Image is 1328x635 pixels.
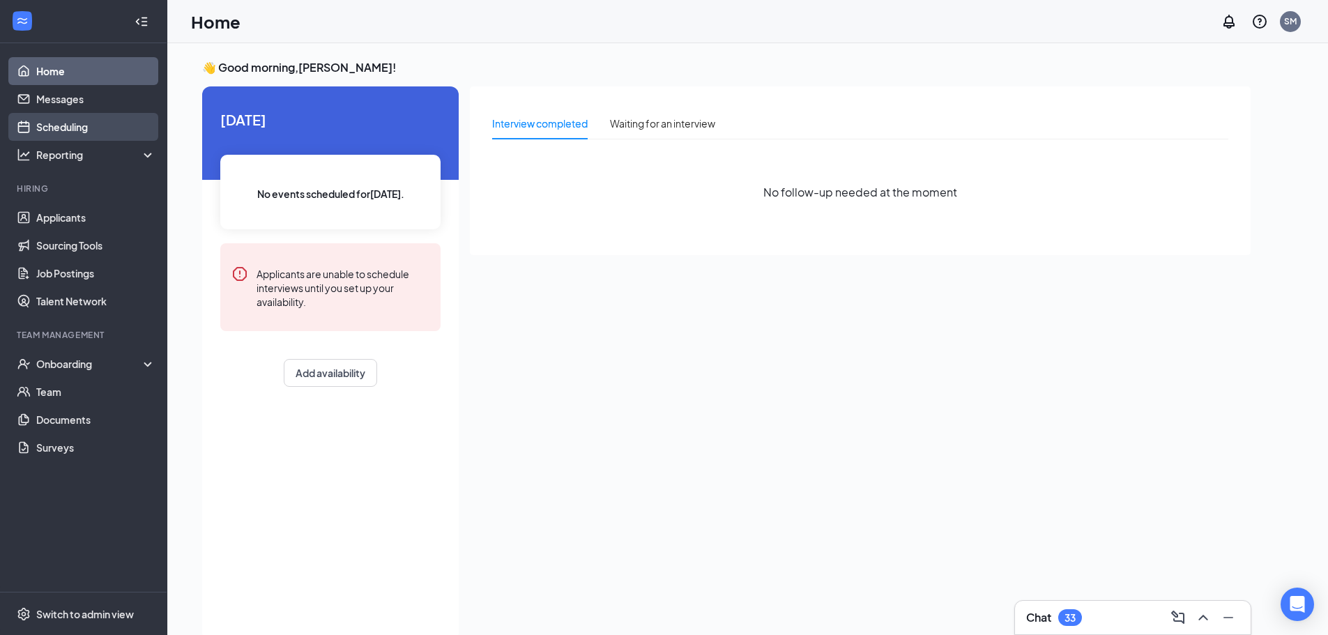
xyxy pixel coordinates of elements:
[15,14,29,28] svg: WorkstreamLogo
[17,607,31,621] svg: Settings
[1064,612,1076,624] div: 33
[1195,609,1212,626] svg: ChevronUp
[1221,13,1237,30] svg: Notifications
[17,329,153,341] div: Team Management
[36,57,155,85] a: Home
[36,357,144,371] div: Onboarding
[135,15,148,29] svg: Collapse
[17,148,31,162] svg: Analysis
[220,109,441,130] span: [DATE]
[36,378,155,406] a: Team
[1026,610,1051,625] h3: Chat
[36,406,155,434] a: Documents
[36,259,155,287] a: Job Postings
[492,116,588,131] div: Interview completed
[763,183,957,201] span: No follow-up needed at the moment
[36,113,155,141] a: Scheduling
[36,607,134,621] div: Switch to admin view
[1167,606,1189,629] button: ComposeMessage
[36,85,155,113] a: Messages
[191,10,241,33] h1: Home
[36,434,155,461] a: Surveys
[202,60,1251,75] h3: 👋 Good morning, [PERSON_NAME] !
[1192,606,1214,629] button: ChevronUp
[257,266,429,309] div: Applicants are unable to schedule interviews until you set up your availability.
[36,204,155,231] a: Applicants
[1217,606,1239,629] button: Minimize
[1170,609,1186,626] svg: ComposeMessage
[36,231,155,259] a: Sourcing Tools
[36,287,155,315] a: Talent Network
[17,183,153,194] div: Hiring
[284,359,377,387] button: Add availability
[1284,15,1297,27] div: SM
[1251,13,1268,30] svg: QuestionInfo
[17,357,31,371] svg: UserCheck
[610,116,715,131] div: Waiting for an interview
[231,266,248,282] svg: Error
[257,186,404,201] span: No events scheduled for [DATE] .
[1281,588,1314,621] div: Open Intercom Messenger
[1220,609,1237,626] svg: Minimize
[36,148,156,162] div: Reporting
